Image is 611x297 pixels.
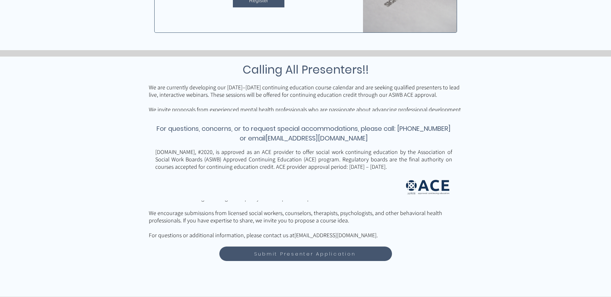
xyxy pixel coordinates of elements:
[254,250,356,257] span: Submit Presenter Application
[294,231,377,239] a: [EMAIL_ADDRESS][DOMAIN_NAME]
[149,84,463,98] p: We are currently developing our [DATE]–[DATE] continuing education course calendar and are seekin...
[149,61,463,78] h3: Calling All Presenters!!
[149,209,463,231] p: We encourage submissions from licensed social workers, counselors, therapists, psychologists, and...
[155,148,452,170] p: [DOMAIN_NAME], #2020, is approved as an ACE provider to offer social work continuing education by...
[157,124,451,143] span: For questions, concerns, or to request special accommodations, please call: [PHONE_NUMBER] or email
[149,106,463,121] p: We invite proposals from experienced mental health professionals who are passionate about advanci...
[219,247,392,261] a: Submit Presenter Application
[149,231,463,239] p: For questions or additional information, please contact us at .
[265,134,368,143] a: [EMAIL_ADDRESS][DOMAIN_NAME]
